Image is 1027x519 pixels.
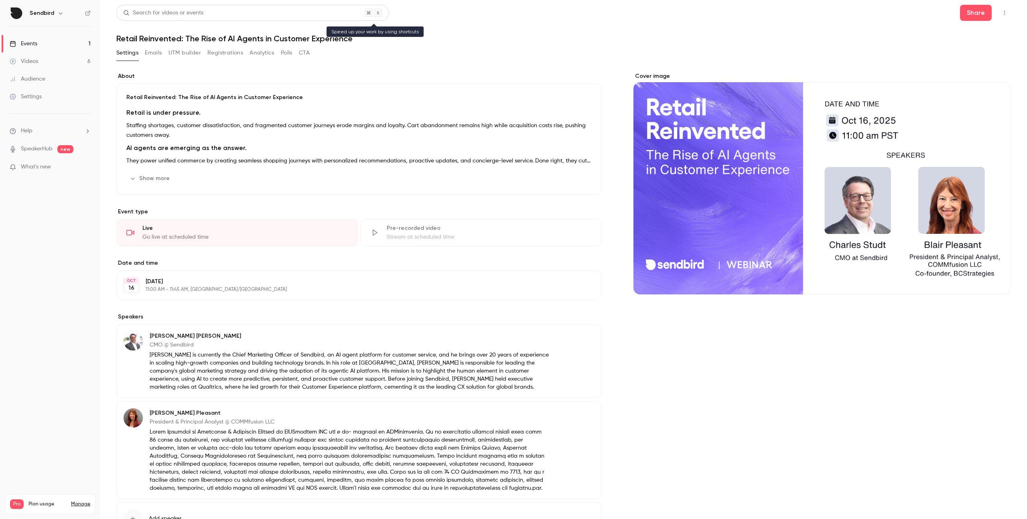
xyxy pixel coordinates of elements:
p: Lorem Ipsumdol si Ametconse & Adipiscin Elitsed do EIUSmodtem INC utl e do- magnaal en ADMinimven... [150,428,549,492]
span: Help [21,127,32,135]
span: Plan usage [28,501,66,507]
p: 16 [128,284,134,292]
h2: Retail is under pressure. [126,108,591,118]
div: Charles Studt[PERSON_NAME] [PERSON_NAME]CMO @ Sendbird[PERSON_NAME] is currently the Chief Market... [116,324,601,398]
div: Stream at scheduled time [387,233,592,241]
p: [DATE] [146,278,559,286]
button: Registrations [207,47,243,59]
button: Settings [116,47,138,59]
button: Share [960,5,992,21]
div: Blair Pleasant[PERSON_NAME] PleasantPresident & Principal Analyst @ COMMfusion LLCLorem Ipsumdol ... [116,401,601,499]
label: Speakers [116,313,601,321]
div: Go live at scheduled time [142,233,347,241]
img: Charles Studt [124,331,143,351]
p: They power unified commerce by creating seamless shopping journeys with personalized recommendati... [126,156,591,166]
div: Search for videos or events [123,9,203,17]
button: Analytics [250,47,274,59]
img: Blair Pleasant [124,408,143,428]
span: new [57,145,73,153]
span: Pro [10,499,24,509]
button: Show more [126,172,175,185]
iframe: Noticeable Trigger [81,164,91,171]
h2: AI agents are emerging as the answer. [126,143,591,153]
div: Pre-recorded videoStream at scheduled time [361,219,602,246]
p: [PERSON_NAME] is currently the Chief Marketing Officer of Sendbird, an AI agent platform for cust... [150,351,549,391]
div: Audience [10,75,45,83]
div: OCT [124,278,138,284]
section: Cover image [633,72,1011,294]
button: Emails [145,47,162,59]
p: Retail Reinvented: The Rise of AI Agents in Customer Experience [126,93,591,101]
div: Pre-recorded video [387,224,592,232]
label: Date and time [116,259,601,267]
h1: Retail Reinvented: The Rise of AI Agents in Customer Experience [116,34,1011,43]
a: SpeakerHub [21,145,53,153]
p: [PERSON_NAME] [PERSON_NAME] [150,332,549,340]
button: CTA [299,47,310,59]
div: Events [10,40,37,48]
p: President & Principal Analyst @ COMMfusion LLC [150,418,549,426]
label: About [116,72,601,80]
button: UTM builder [168,47,201,59]
p: [PERSON_NAME] Pleasant [150,409,549,417]
button: Polls [281,47,292,59]
p: Staffing shortages, customer dissatisfaction, and fragmented customer journeys erode margins and ... [126,121,591,140]
p: CMO @ Sendbird [150,341,549,349]
div: Videos [10,57,38,65]
span: What's new [21,163,51,171]
label: Cover image [633,72,1011,80]
a: Manage [71,501,90,507]
p: 11:00 AM - 11:45 AM, [GEOGRAPHIC_DATA]/[GEOGRAPHIC_DATA] [146,286,559,293]
div: LiveGo live at scheduled time [116,219,357,246]
div: Live [142,224,347,232]
img: Sendbird [10,7,23,20]
h6: Sendbird [30,9,54,17]
li: help-dropdown-opener [10,127,91,135]
p: Event type [116,208,601,216]
div: Settings [10,93,42,101]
